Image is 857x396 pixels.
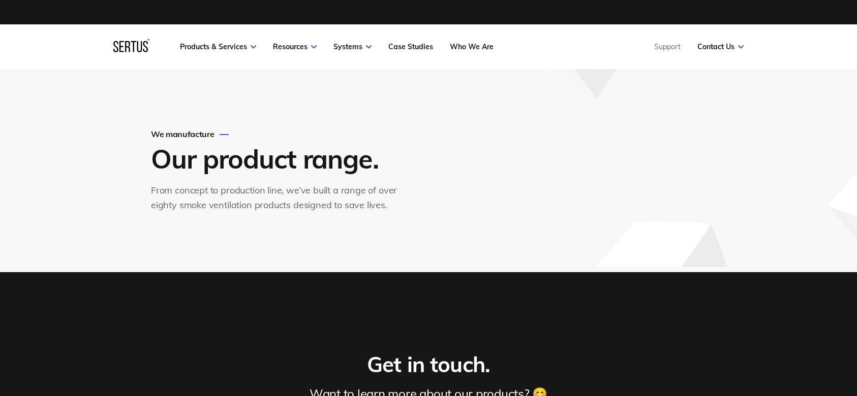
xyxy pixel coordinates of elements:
[367,351,490,378] div: Get in touch.
[151,142,405,175] h1: Our product range.
[450,42,494,51] a: Who We Are
[388,42,433,51] a: Case Studies
[654,42,681,51] a: Support
[333,42,372,51] a: Systems
[180,42,256,51] a: Products & Services
[697,42,744,51] a: Contact Us
[151,183,408,213] div: From concept to production line, we’ve built a range of over eighty smoke ventilation products de...
[273,42,317,51] a: Resources
[151,129,408,139] div: We manufacture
